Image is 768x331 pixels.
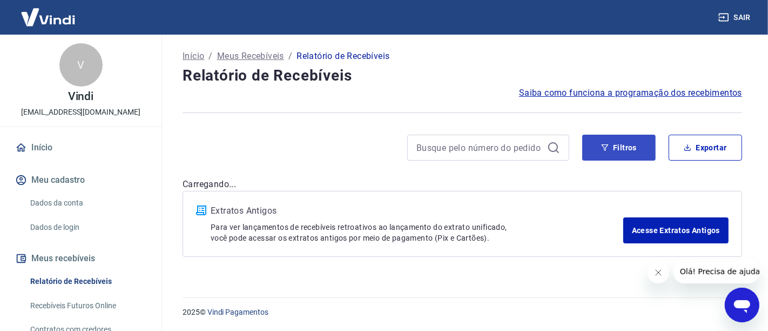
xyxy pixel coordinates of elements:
img: ícone [196,206,206,215]
a: Recebíveis Futuros Online [26,295,149,317]
button: Meus recebíveis [13,247,149,270]
button: Exportar [669,135,742,161]
a: Dados de login [26,216,149,239]
p: Vindi [68,91,94,102]
h4: Relatório de Recebíveis [183,65,742,87]
p: 2025 © [183,307,742,318]
a: Meus Recebíveis [217,50,284,63]
p: Relatório de Recebíveis [297,50,389,63]
p: / [208,50,212,63]
p: / [288,50,292,63]
button: Filtros [582,135,656,161]
iframe: Mensagem da empresa [673,260,759,283]
input: Busque pelo número do pedido [416,140,543,156]
a: Saiba como funciona a programação dos recebimentos [519,87,742,100]
p: Carregando... [183,178,742,191]
a: Início [13,136,149,160]
a: Dados da conta [26,192,149,214]
button: Sair [716,8,755,28]
iframe: Fechar mensagem [648,262,669,283]
a: Acesse Extratos Antigos [623,217,729,243]
a: Início [183,50,204,63]
div: V [59,43,103,87]
a: Relatório de Recebíveis [26,270,149,293]
span: Olá! Precisa de ajuda? [6,8,91,16]
iframe: Botão para abrir a janela de mensagens [725,288,759,322]
p: Para ver lançamentos de recebíveis retroativos ao lançamento do extrato unificado, você pode aces... [211,222,623,243]
p: [EMAIL_ADDRESS][DOMAIN_NAME] [21,107,140,118]
button: Meu cadastro [13,168,149,192]
p: Extratos Antigos [211,204,623,217]
img: Vindi [13,1,83,34]
a: Vindi Pagamentos [207,308,268,316]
